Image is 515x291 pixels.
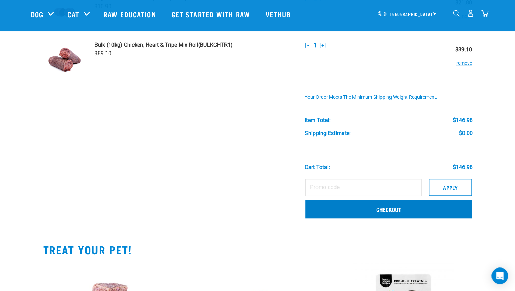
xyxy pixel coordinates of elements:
[467,10,474,17] img: user.png
[94,41,198,48] strong: Bulk (10kg) Chicken, Heart & Tripe Mix Roll
[165,0,259,28] a: Get started with Raw
[305,43,311,48] button: -
[96,0,164,28] a: Raw Education
[453,10,460,17] img: home-icon-1@2x.png
[429,179,472,196] button: Apply
[452,164,472,170] div: $146.98
[305,130,351,137] div: Shipping Estimate:
[259,0,300,28] a: Vethub
[305,179,422,196] input: Promo code
[320,43,325,48] button: +
[432,36,476,83] td: $89.10
[43,243,472,256] h2: TREAT YOUR PET!
[314,41,317,49] span: 1
[94,41,297,48] a: Bulk (10kg) Chicken, Heart & Tripe Mix Roll(BULKCHTR1)
[481,10,488,17] img: home-icon@2x.png
[67,9,79,19] a: Cat
[452,117,472,123] div: $146.98
[459,130,472,137] div: $0.00
[47,41,82,77] img: Chicken, Heart & Tripe Mix Roll
[491,267,508,284] div: Open Intercom Messenger
[305,95,472,100] div: Your order meets the minimum shipping weight requirement.
[456,53,472,66] button: remove
[94,50,111,57] span: $89.10
[305,117,331,123] div: Item Total:
[390,13,432,15] span: [GEOGRAPHIC_DATA]
[305,164,330,170] div: Cart total:
[305,200,472,218] a: Checkout
[31,9,43,19] a: Dog
[378,10,387,16] img: van-moving.png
